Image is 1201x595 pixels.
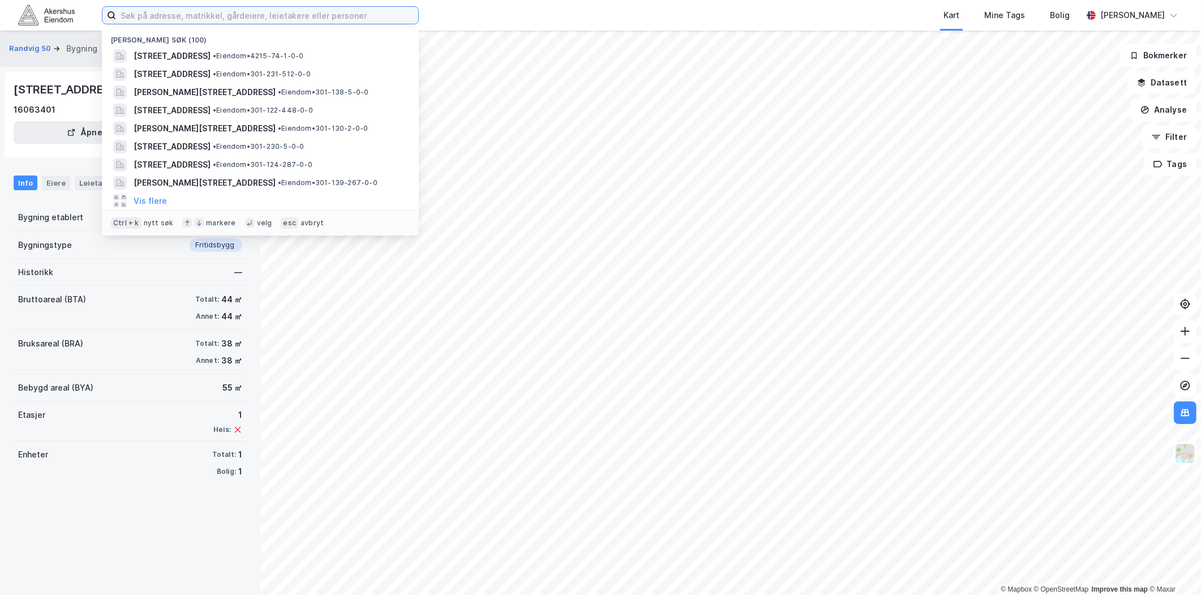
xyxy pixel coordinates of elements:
[1001,585,1032,593] a: Mapbox
[213,52,216,60] span: •
[134,158,211,172] span: [STREET_ADDRESS]
[18,448,48,461] div: Enheter
[1144,541,1201,595] iframe: Chat Widget
[213,142,216,151] span: •
[14,80,125,99] div: [STREET_ADDRESS]
[278,88,368,97] span: Eiendom • 301-138-5-0-0
[1144,541,1201,595] div: Kontrollprogram for chat
[1174,443,1196,464] img: Z
[234,266,242,279] div: —
[195,339,219,348] div: Totalt:
[144,219,174,228] div: nytt søk
[213,106,313,115] span: Eiendom • 301-122-448-0-0
[281,217,298,229] div: esc
[14,103,55,117] div: 16063401
[984,8,1025,22] div: Mine Tags
[196,356,219,365] div: Annet:
[134,140,211,153] span: [STREET_ADDRESS]
[278,124,281,132] span: •
[18,293,86,306] div: Bruttoareal (BTA)
[1131,99,1196,121] button: Analyse
[134,85,276,99] span: [PERSON_NAME][STREET_ADDRESS]
[257,219,272,228] div: velg
[75,175,124,190] div: Leietakere
[18,5,75,25] img: akershus-eiendom-logo.9091f326c980b4bce74ccdd9f866810c.svg
[213,70,311,79] span: Eiendom • 301-231-512-0-0
[213,52,303,61] span: Eiendom • 4215-74-1-0-0
[213,408,242,422] div: 1
[1092,585,1148,593] a: Improve this map
[206,219,235,228] div: markere
[213,70,216,78] span: •
[134,176,276,190] span: [PERSON_NAME][STREET_ADDRESS]
[111,217,141,229] div: Ctrl + k
[221,337,242,350] div: 38 ㎡
[134,67,211,81] span: [STREET_ADDRESS]
[1100,8,1165,22] div: [PERSON_NAME]
[196,312,219,321] div: Annet:
[213,160,216,169] span: •
[14,175,37,190] div: Info
[1144,153,1196,175] button: Tags
[9,43,53,54] button: Randvig 50
[134,122,276,135] span: [PERSON_NAME][STREET_ADDRESS]
[14,121,192,144] button: Åpne i ny fane
[116,7,418,24] input: Søk på adresse, matrikkel, gårdeiere, leietakere eller personer
[18,337,83,350] div: Bruksareal (BRA)
[134,194,167,208] button: Vis flere
[213,425,231,434] div: Heis:
[1127,71,1196,94] button: Datasett
[278,124,368,133] span: Eiendom • 301-130-2-0-0
[102,27,419,47] div: [PERSON_NAME] søk (100)
[217,467,236,476] div: Bolig:
[213,106,216,114] span: •
[222,381,242,395] div: 55 ㎡
[213,160,312,169] span: Eiendom • 301-124-287-0-0
[18,408,45,422] div: Etasjer
[213,142,304,151] span: Eiendom • 301-230-5-0-0
[1120,44,1196,67] button: Bokmerker
[18,266,53,279] div: Historikk
[66,42,97,55] div: Bygning
[238,448,242,461] div: 1
[221,310,242,323] div: 44 ㎡
[238,465,242,478] div: 1
[42,175,70,190] div: Eiere
[134,49,211,63] span: [STREET_ADDRESS]
[212,450,236,459] div: Totalt:
[221,354,242,367] div: 38 ㎡
[943,8,959,22] div: Kart
[278,178,281,187] span: •
[221,293,242,306] div: 44 ㎡
[18,381,93,395] div: Bebygd areal (BYA)
[1050,8,1070,22] div: Bolig
[134,104,211,117] span: [STREET_ADDRESS]
[278,88,281,96] span: •
[1034,585,1089,593] a: OpenStreetMap
[1142,126,1196,148] button: Filter
[195,295,219,304] div: Totalt:
[301,219,324,228] div: avbryt
[18,238,72,252] div: Bygningstype
[278,178,378,187] span: Eiendom • 301-139-267-0-0
[18,211,83,224] div: Bygning etablert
